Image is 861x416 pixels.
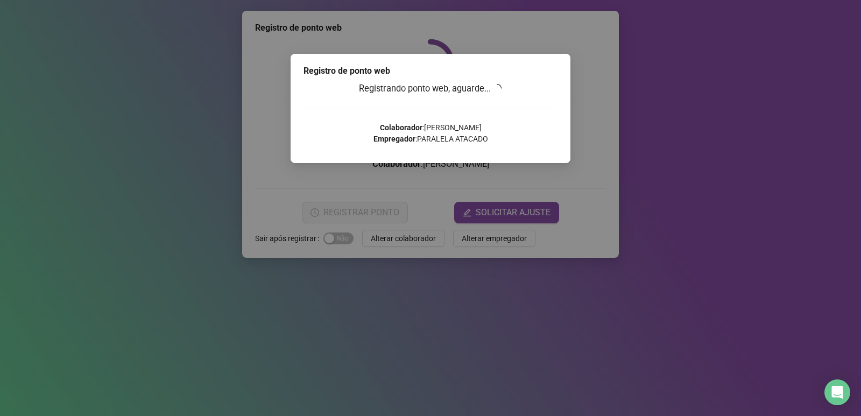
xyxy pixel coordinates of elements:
[373,135,415,143] strong: Empregador
[824,379,850,405] div: Open Intercom Messenger
[304,65,557,77] div: Registro de ponto web
[304,122,557,145] p: : [PERSON_NAME] : PARALELA ATACADO
[304,82,557,96] h3: Registrando ponto web, aguarde...
[380,123,422,132] strong: Colaborador
[492,83,503,93] span: loading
